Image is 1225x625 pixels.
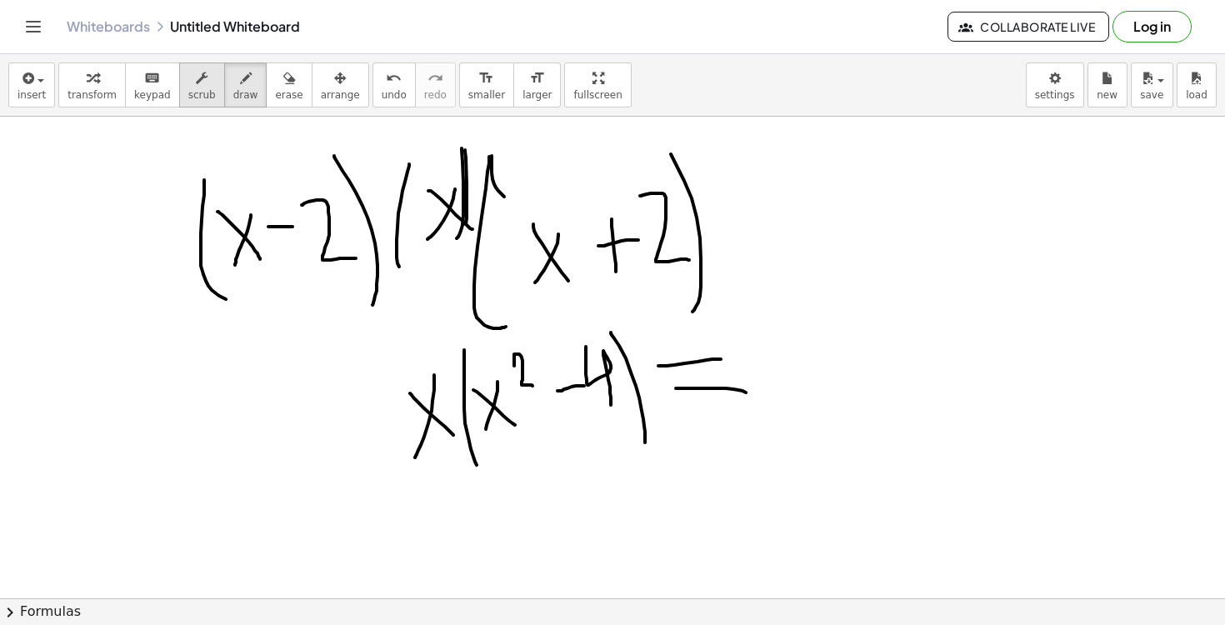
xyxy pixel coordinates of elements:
[1112,11,1192,42] button: Log in
[1087,62,1127,107] button: new
[8,62,55,107] button: insert
[427,68,443,88] i: redo
[564,62,631,107] button: fullscreen
[513,62,561,107] button: format_sizelarger
[415,62,456,107] button: redoredo
[67,18,150,35] a: Whiteboards
[1097,89,1117,101] span: new
[275,89,302,101] span: erase
[382,89,407,101] span: undo
[188,89,216,101] span: scrub
[1026,62,1084,107] button: settings
[144,68,160,88] i: keyboard
[125,62,180,107] button: keyboardkeypad
[67,89,117,101] span: transform
[312,62,369,107] button: arrange
[962,19,1095,34] span: Collaborate Live
[522,89,552,101] span: larger
[573,89,622,101] span: fullscreen
[372,62,416,107] button: undoundo
[1177,62,1217,107] button: load
[20,13,47,40] button: Toggle navigation
[17,89,46,101] span: insert
[58,62,126,107] button: transform
[321,89,360,101] span: arrange
[1140,89,1163,101] span: save
[459,62,514,107] button: format_sizesmaller
[179,62,225,107] button: scrub
[224,62,267,107] button: draw
[1186,89,1207,101] span: load
[424,89,447,101] span: redo
[529,68,545,88] i: format_size
[386,68,402,88] i: undo
[1131,62,1173,107] button: save
[134,89,171,101] span: keypad
[1035,89,1075,101] span: settings
[266,62,312,107] button: erase
[468,89,505,101] span: smaller
[478,68,494,88] i: format_size
[233,89,258,101] span: draw
[947,12,1109,42] button: Collaborate Live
